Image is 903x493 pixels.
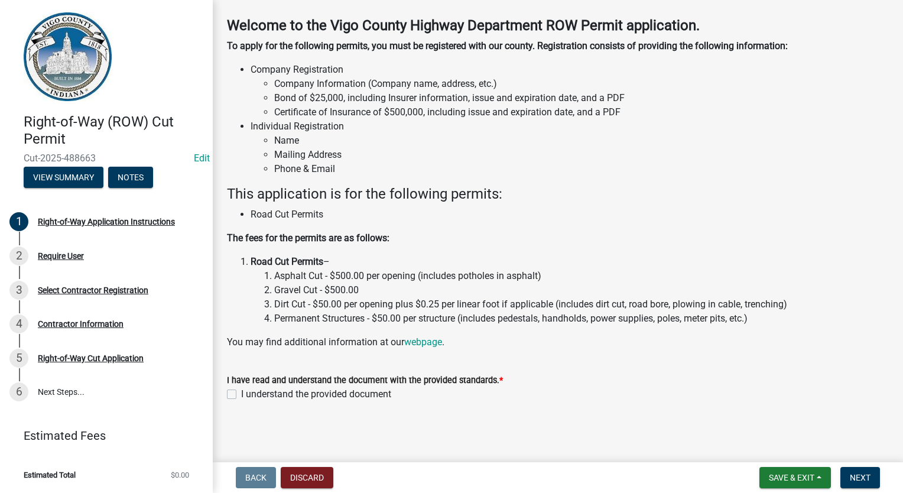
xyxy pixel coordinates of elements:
li: Bond of $25,000, including Insurer information, issue and expiration date, and a PDF [274,91,889,105]
h4: This application is for the following permits: [227,186,889,203]
wm-modal-confirm: Notes [108,173,153,183]
li: Individual Registration [251,119,889,176]
strong: Road Cut Permits [251,256,323,267]
p: You may find additional information at our . [227,335,889,349]
span: Cut-2025-488663 [24,153,189,164]
li: Name [274,134,889,148]
div: Contractor Information [38,320,124,328]
label: I have read and understand the document with the provided standards. [227,377,503,385]
label: I understand the provided document [241,387,391,401]
div: 2 [9,246,28,265]
li: Permanent Structures - $50.00 per structure (includes pedestals, handholds, power supplies, poles... [274,312,889,326]
span: Save & Exit [769,473,814,482]
wm-modal-confirm: Summary [24,173,103,183]
div: Right-of-Way Cut Application [38,354,144,362]
button: Back [236,467,276,488]
div: Require User [38,252,84,260]
li: Phone & Email [274,162,889,176]
li: Mailing Address [274,148,889,162]
span: Estimated Total [24,471,76,479]
div: 6 [9,382,28,401]
li: Company Registration [251,63,889,119]
button: View Summary [24,167,103,188]
strong: Welcome to the Vigo County Highway Department ROW Permit application. [227,17,700,34]
div: 1 [9,212,28,231]
div: 4 [9,314,28,333]
div: 5 [9,349,28,368]
li: Gravel Cut - $500.00 [274,283,889,297]
button: Next [840,467,880,488]
img: Vigo County, Indiana [24,12,112,101]
strong: The fees for the permits are as follows: [227,232,389,244]
button: Save & Exit [759,467,831,488]
button: Discard [281,467,333,488]
li: Road Cut Permits [251,207,889,222]
button: Notes [108,167,153,188]
li: Asphalt Cut - $500.00 per opening (includes potholes in asphalt) [274,269,889,283]
span: Back [245,473,267,482]
a: Edit [194,153,210,164]
li: Dirt Cut - $50.00 per opening plus $0.25 per linear foot if applicable (includes dirt cut, road b... [274,297,889,312]
li: Company Information (Company name, address, etc.) [274,77,889,91]
strong: To apply for the following permits, you must be registered with our county. Registration consists... [227,40,788,51]
span: $0.00 [171,471,189,479]
a: Estimated Fees [9,424,194,447]
li: Certificate of Insurance of $500,000, including issue and expiration date, and a PDF [274,105,889,119]
wm-modal-confirm: Edit Application Number [194,153,210,164]
div: Select Contractor Registration [38,286,148,294]
div: Right-of-Way Application Instructions [38,218,175,226]
h4: Right-of-Way (ROW) Cut Permit [24,113,203,148]
a: webpage [404,336,442,348]
div: 3 [9,281,28,300]
li: – [251,255,889,326]
span: Next [850,473,870,482]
